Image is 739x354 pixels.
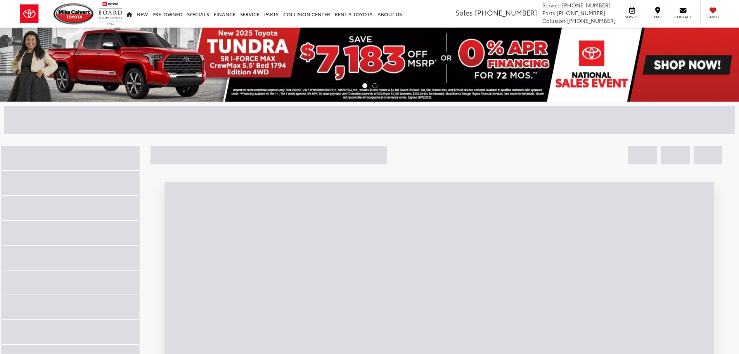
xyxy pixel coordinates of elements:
[674,14,692,19] span: Contact
[542,9,555,17] span: Parts
[54,3,95,24] img: Mike Calvert Toyota
[542,1,561,9] span: Service
[455,7,473,17] span: Sales
[567,17,616,24] span: [PHONE_NUMBER]
[623,14,641,19] span: Service
[475,7,537,17] span: [PHONE_NUMBER]
[557,9,605,17] span: [PHONE_NUMBER]
[562,1,611,9] span: [PHONE_NUMBER]
[649,14,666,19] span: Map
[542,17,566,24] span: Collision
[704,14,722,19] span: Saved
